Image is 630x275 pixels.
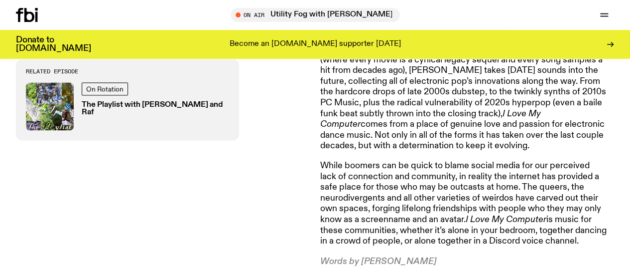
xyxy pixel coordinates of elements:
h3: Donate to [DOMAIN_NAME] [16,36,91,53]
span: Tune in live [242,11,395,18]
p: The title is not just limited to internet friends – [PERSON_NAME] also loves what her computer al... [320,1,607,152]
p: Words by [PERSON_NAME] [320,256,607,267]
h3: The Playlist with [PERSON_NAME] and Raf [82,102,229,117]
em: I Love My Computer [466,215,546,224]
h3: Related Episode [26,69,229,74]
em: I Love My Computer [320,109,541,129]
a: On RotationThe Playlist with [PERSON_NAME] and Raf [26,83,229,131]
p: While boomers can be quick to blame social media for our perceived lack of connection and communi... [320,161,607,247]
p: Become an [DOMAIN_NAME] supporter [DATE] [230,40,401,49]
button: On AirUtility Fog with [PERSON_NAME] [231,8,400,22]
